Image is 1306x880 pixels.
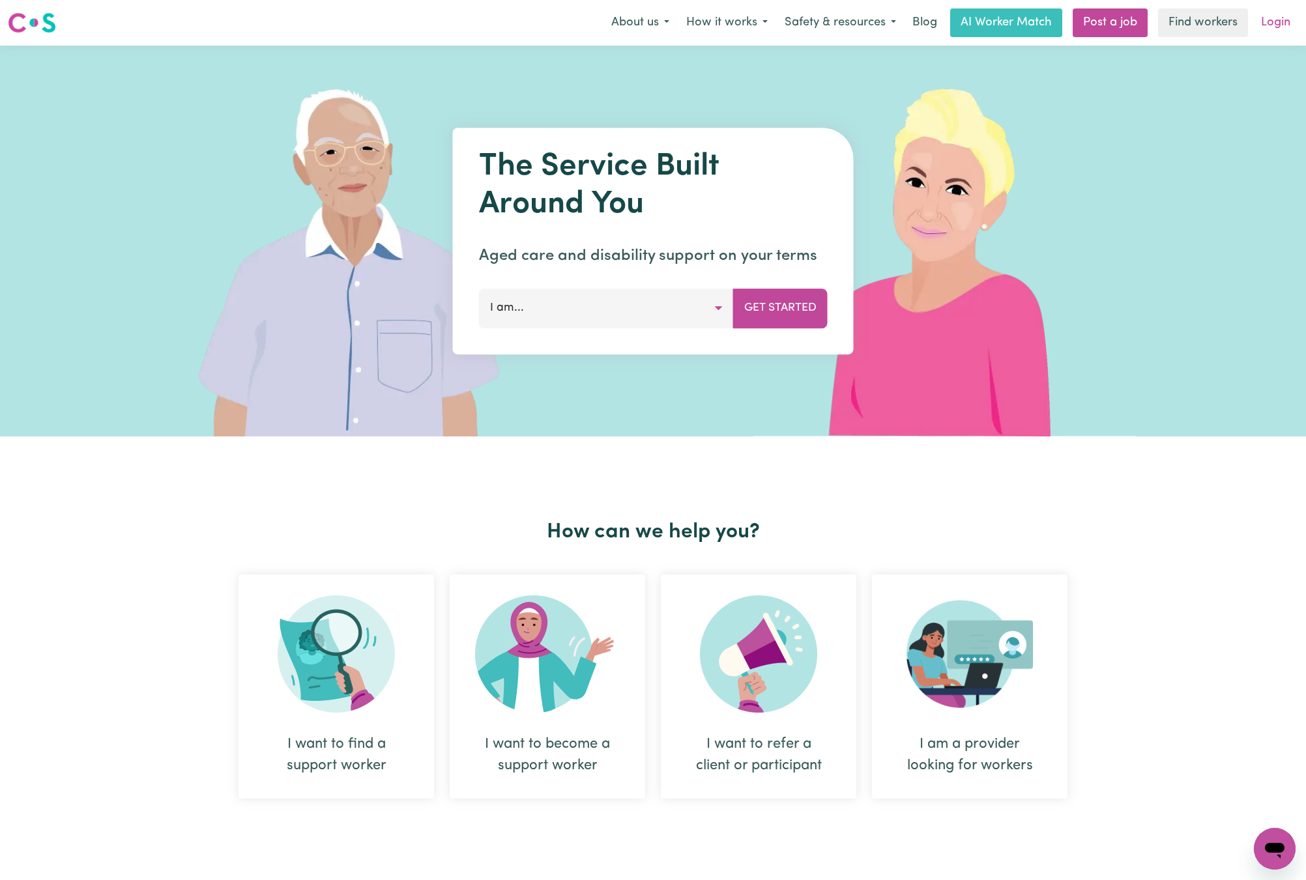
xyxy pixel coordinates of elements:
button: About us [603,9,678,36]
button: How it works [678,9,776,36]
a: Blog [905,8,945,37]
button: Get Started [733,289,828,328]
div: I want to become a support worker [450,575,645,799]
div: I am a provider looking for workers [872,575,1067,799]
a: Find workers [1158,8,1248,37]
div: I want to refer a client or participant [692,733,825,776]
div: I want to refer a client or participant [661,575,856,799]
p: Aged care and disability support on your terms [479,244,828,268]
button: Safety & resources [776,9,905,36]
h1: The Service Built Around You [479,149,828,223]
a: AI Worker Match [950,8,1062,37]
div: I want to find a support worker [239,575,434,799]
img: Become Worker [475,595,620,713]
div: I want to become a support worker [481,733,614,776]
iframe: Button to launch messaging window [1254,828,1296,870]
a: Careseekers logo [8,8,56,38]
img: Careseekers logo [8,11,56,35]
img: Search [278,595,395,713]
button: I am... [479,289,734,328]
h2: How can we help you? [231,520,1075,545]
a: Post a job [1073,8,1148,37]
a: Login [1253,8,1298,37]
img: Provider [907,595,1033,713]
img: Refer [700,595,817,713]
div: I am a provider looking for workers [903,733,1036,776]
div: I want to find a support worker [270,733,403,776]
